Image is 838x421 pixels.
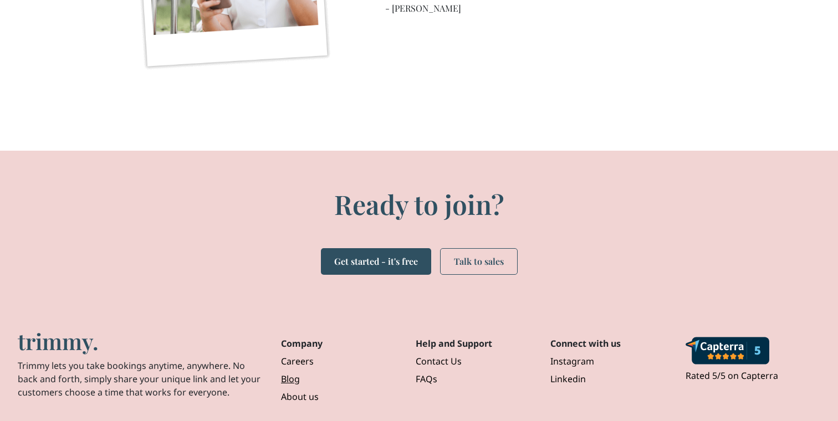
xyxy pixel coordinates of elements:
[281,350,398,368] a: Careers
[416,368,533,386] a: FAQs
[281,368,398,386] a: Blog
[281,337,323,350] span: Company
[440,248,518,275] button: Talk to sales
[334,186,504,222] p: Ready to join?
[550,337,621,350] span: Connect with us
[550,368,667,386] a: Linkedin
[416,350,533,368] a: Contact Us
[550,350,667,368] a: Instagram
[18,359,263,399] li: Trimmy lets you take bookings anytime, anywhere. No back and forth, simply share your unique link...
[385,1,706,16] p: - [PERSON_NAME]
[321,248,431,275] button: Get started - it's free
[686,337,769,364] img: 5-star-rating-capterra
[686,364,803,382] a: Rated 5/5 on Capterra
[416,337,492,350] span: Help and Support
[281,386,398,403] a: About us
[18,328,263,355] h1: trimmy.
